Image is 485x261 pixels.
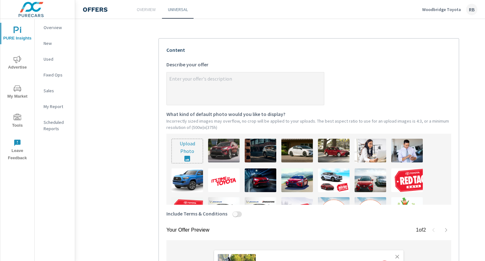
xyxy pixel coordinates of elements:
span: PURE Insights [2,27,33,42]
img: description [391,168,423,192]
img: description [171,168,203,192]
span: Leave Feedback [2,139,33,162]
p: Sales [44,88,70,94]
img: description [171,197,203,221]
span: What kind of default photo would you like to display? [166,110,285,118]
img: description [318,139,350,162]
textarea: Describe your offer [167,73,324,105]
img: description [245,168,276,192]
img: description [245,139,276,162]
p: New [44,40,70,46]
img: description [391,197,423,221]
span: Describe your offer [166,61,208,68]
p: Overview [44,24,70,31]
span: Advertise [2,56,33,71]
div: Used [35,54,75,64]
p: Overview [137,6,156,13]
img: description [208,139,240,162]
span: Tools [2,114,33,129]
img: description [245,197,276,221]
img: description [355,197,386,221]
p: My Report [44,103,70,110]
div: RB [466,4,477,15]
div: New [35,39,75,48]
img: description [318,197,350,221]
img: description [391,139,423,162]
div: Scheduled Reports [35,118,75,133]
div: Fixed Ops [35,70,75,80]
img: description [208,197,240,221]
p: Universal [168,6,188,13]
p: 1 of 2 [416,226,426,234]
div: Sales [35,86,75,95]
p: Content [166,46,451,54]
p: Fixed Ops [44,72,70,78]
img: description [355,168,386,192]
div: nav menu [0,19,34,164]
span: Include Terms & Conditions [166,210,227,217]
img: description [281,139,313,162]
p: Your Offer Preview [166,226,209,234]
span: My Market [2,85,33,100]
button: Include Terms & Conditions [233,211,238,217]
p: Woodbridge Toyota [422,7,461,12]
div: My Report [35,102,75,111]
img: description [318,168,350,192]
p: Used [44,56,70,62]
img: description [281,168,313,192]
img: description [281,197,313,221]
img: description [355,139,386,162]
h4: Offers [83,6,108,13]
img: description [208,168,240,192]
div: Overview [35,23,75,32]
p: Incorrectly sized images may overflow, no crop will be applied to your uploads. The best aspect r... [166,118,451,130]
p: Scheduled Reports [44,119,70,132]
